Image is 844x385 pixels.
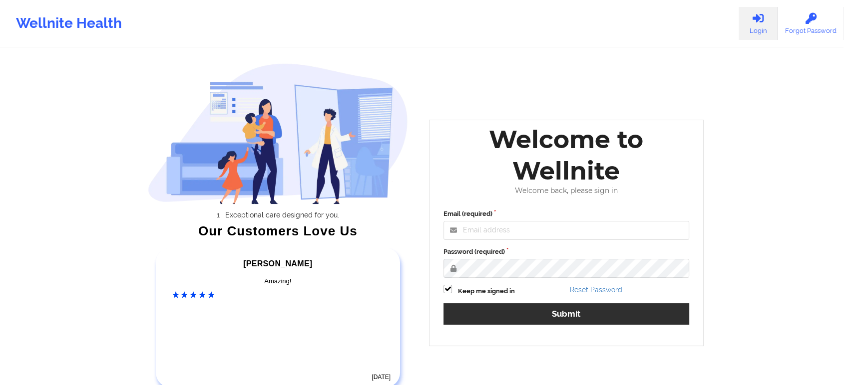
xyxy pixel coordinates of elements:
[172,276,384,286] div: Amazing!
[778,7,844,40] a: Forgot Password
[443,221,689,240] input: Email address
[436,187,696,195] div: Welcome back, please sign in
[372,374,391,381] time: [DATE]
[443,303,689,325] button: Submit
[458,286,515,296] label: Keep me signed in
[156,211,408,219] li: Exceptional care designed for you.
[243,259,312,268] span: [PERSON_NAME]
[443,209,689,219] label: Email (required)
[148,63,409,204] img: wellnite-auth-hero_200.c722682e.png
[570,286,622,294] a: Reset Password
[443,247,689,257] label: Password (required)
[739,7,778,40] a: Login
[436,124,696,187] div: Welcome to Wellnite
[148,226,409,236] div: Our Customers Love Us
